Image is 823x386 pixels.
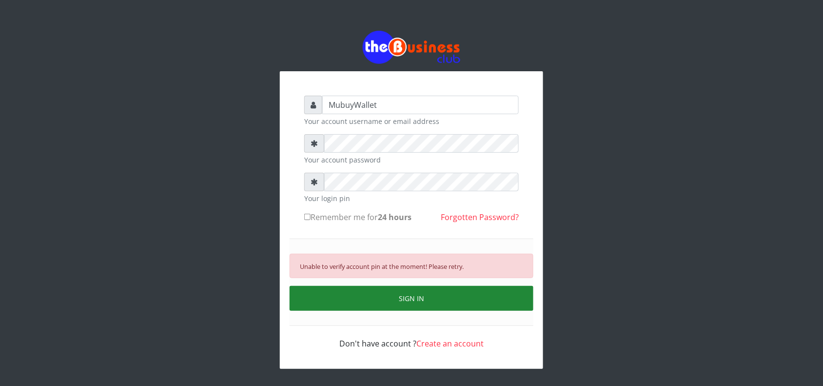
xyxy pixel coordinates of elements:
[304,326,519,349] div: Don't have account ?
[304,116,519,126] small: Your account username or email address
[322,96,519,114] input: Username or email address
[290,286,533,311] button: SIGN IN
[304,211,411,223] label: Remember me for
[304,193,519,203] small: Your login pin
[304,214,311,220] input: Remember me for24 hours
[441,212,519,223] a: Forgotten Password?
[416,338,484,349] a: Create an account
[304,155,519,165] small: Your account password
[300,262,464,271] small: Unable to verify account pin at the moment! Please retry.
[378,212,411,223] b: 24 hours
